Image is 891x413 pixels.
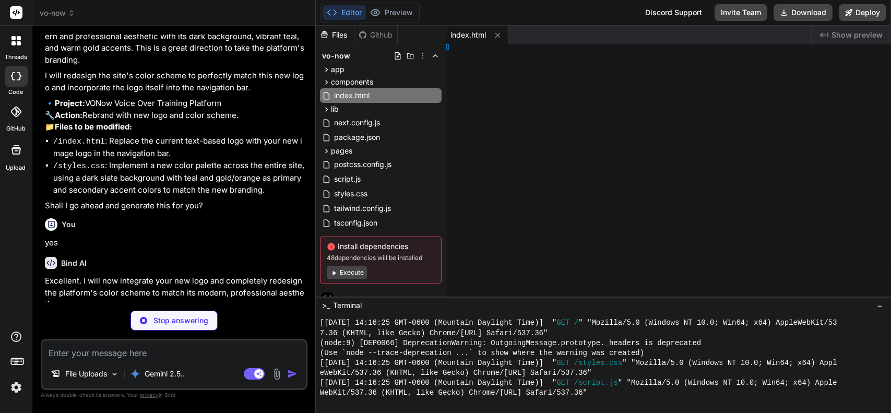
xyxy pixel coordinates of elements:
span: /script.js [574,378,618,388]
span: components [331,77,373,87]
strong: Action: [55,110,82,120]
span: lib [331,104,339,114]
span: " "Mozilla/5.0 (Windows NT 10.0; Win64; x64) Apple [618,378,837,388]
strong: Project: [55,98,85,108]
img: icon [287,369,298,379]
label: GitHub [6,124,26,133]
button: Execute [327,266,367,279]
button: Download [774,4,833,21]
span: tsconfig.json [333,217,378,229]
span: script.js [333,173,362,185]
p: Gemini 2.5.. [145,369,185,379]
span: >_ [322,300,330,311]
p: Always double-check its answers. Your in Bind [41,390,307,400]
img: settings [7,379,25,396]
span: (node:9) [DEP0066] DeprecationWarning: OutgoingMessage.prototype._headers is deprecated [320,338,702,348]
div: Discord Support [639,4,708,21]
button: Preview [366,5,417,20]
strong: Files to be modified: [55,122,132,132]
p: 🔹 VONow Voice Over Training Platform 🔧 Rebrand with new logo and color scheme. 📁 [45,98,305,133]
span: / [574,318,578,328]
span: GET [556,358,569,368]
span: [[DATE] 14:16:25 GMT-0600 (Mountain Daylight Time)] " [320,358,556,368]
span: 48 dependencies will be installed [327,254,435,262]
span: " "Mozilla/5.0 (Windows NT 10.0; Win64; x64) AppleWebKit/53 [578,318,837,328]
span: index.html [333,89,371,102]
span: Show preview [831,30,883,40]
h6: Bind AI [61,258,87,268]
span: GET [556,318,569,328]
button: − [875,297,885,314]
button: Invite Team [715,4,767,21]
span: pages [331,146,352,156]
p: Of course! I've analyzed the logo you provided. It has a fantastic modern and professional aesthe... [45,19,305,66]
li: : Replace the current text-based logo with your new image logo in the navigation bar. [53,135,305,160]
li: : Implement a new color palette across the entire site, using a dark slate background with teal a... [53,160,305,196]
label: threads [5,53,27,62]
code: /styles.css [53,162,105,171]
button: Deploy [839,4,886,21]
img: attachment [271,368,283,380]
span: index.html [450,30,486,40]
button: Editor [323,5,366,20]
span: WebKit/537.36 (KHTML, like Gecko) Chrome/[URL] Safari/537.36" [320,388,587,398]
p: File Uploads [65,369,107,379]
span: Terminal [333,300,362,311]
span: GET [556,378,569,388]
h6: You [62,219,76,230]
img: Gemini 2.5 Pro [130,369,140,379]
span: next.config.js [333,116,381,129]
span: vo-now [322,51,350,61]
span: (Use `node --trace-deprecation ...` to show where the warning was created) [320,348,644,358]
div: Files [316,30,354,40]
label: code [9,88,23,97]
p: Excellent. I will now integrate your new logo and completely redesign the platform's color scheme... [45,275,305,311]
span: − [877,300,883,311]
span: package.json [333,131,381,144]
p: yes [45,237,305,249]
span: tailwind.config.js [333,202,392,215]
span: eWebKit/537.36 (KHTML, like Gecko) Chrome/[URL] Safari/537.36" [320,368,592,378]
label: Upload [6,163,26,172]
code: /index.html [53,137,105,146]
span: app [331,64,344,75]
span: /styles.css [574,358,622,368]
p: I will redesign the site's color scheme to perfectly match this new logo and incorporate the logo... [45,70,305,93]
span: [[DATE] 14:16:25 GMT-0600 (Mountain Daylight Time)] " [320,318,556,328]
p: Shall I go ahead and generate this for you? [45,200,305,212]
span: [[DATE] 14:16:25 GMT-0600 (Mountain Daylight Time)] " [320,378,556,388]
p: Stop answering [153,315,208,326]
span: styles.css [333,187,369,200]
span: postcss.config.js [333,158,393,171]
span: Install dependencies [327,241,435,252]
span: privacy [140,392,159,398]
div: Github [354,30,397,40]
span: vo-now [40,8,75,18]
span: " "Mozilla/5.0 (Windows NT 10.0; Win64; x64) Appl [622,358,837,368]
span: 7.36 (KHTML, like Gecko) Chrome/[URL] Safari/537.36" [320,328,548,338]
img: Pick Models [110,370,119,379]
